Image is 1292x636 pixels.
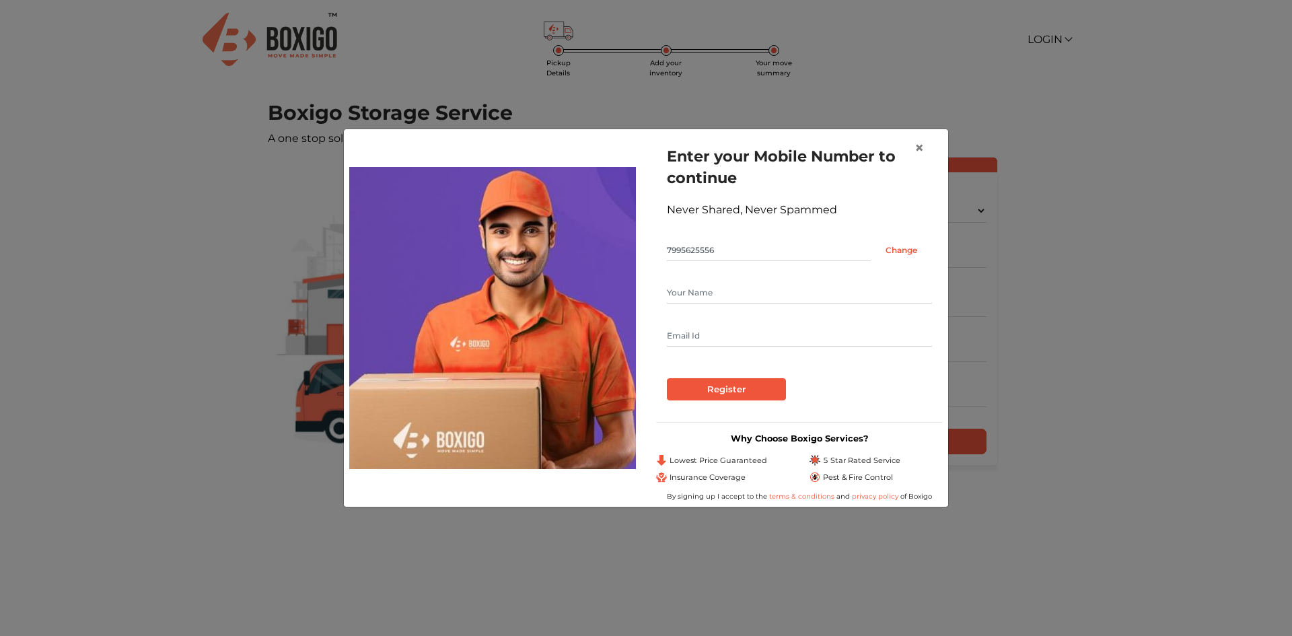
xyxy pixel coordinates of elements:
span: × [914,138,924,157]
a: privacy policy [850,492,900,501]
input: Mobile No [667,240,871,261]
a: terms & conditions [769,492,836,501]
span: Lowest Price Guaranteed [670,455,767,466]
button: Close [904,129,935,167]
div: By signing up I accept to the and of Boxigo [656,491,943,501]
span: Insurance Coverage [670,472,746,483]
span: Pest & Fire Control [823,472,893,483]
span: 5 Star Rated Service [823,455,900,466]
input: Email Id [667,325,932,347]
div: Never Shared, Never Spammed [667,202,932,218]
h3: Why Choose Boxigo Services? [656,433,943,444]
input: Your Name [667,282,932,304]
input: Register [667,378,786,401]
h1: Enter your Mobile Number to continue [667,145,932,188]
input: Change [871,240,932,261]
img: storage-img [349,167,636,468]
